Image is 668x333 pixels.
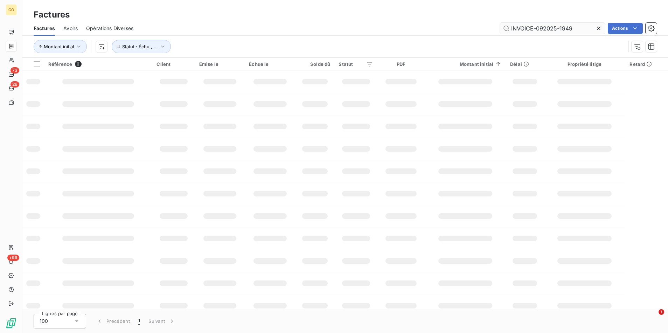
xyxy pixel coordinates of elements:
div: Montant initial [429,61,502,67]
span: Opérations Diverses [86,25,133,32]
button: Suivant [144,314,180,328]
iframe: Intercom live chat [644,309,661,326]
span: 0 [75,61,81,67]
div: Statut [339,61,373,67]
div: GO [6,4,17,15]
div: Échue le [249,61,291,67]
span: 1 [138,318,140,325]
div: Retard [629,61,664,67]
div: Client [156,61,190,67]
span: Statut : Échu , ... [122,44,158,49]
span: Avoirs [63,25,78,32]
span: Factures [34,25,55,32]
span: Montant initial [44,44,74,49]
div: Délai [510,61,539,67]
button: Précédent [92,314,134,328]
span: 100 [40,318,48,325]
div: Émise le [199,61,241,67]
img: Logo LeanPay [6,318,17,329]
span: 1 [659,309,664,315]
button: Actions [608,23,643,34]
button: Montant initial [34,40,87,53]
span: 73 [11,67,19,74]
div: Solde dû [299,61,330,67]
span: Référence [48,61,72,67]
button: 1 [134,314,144,328]
span: +99 [7,255,19,261]
div: Propriété litige [548,61,621,67]
h3: Factures [34,8,70,21]
button: Statut : Échu , ... [112,40,171,53]
div: PDF [382,61,420,67]
input: Rechercher [500,23,605,34]
span: 26 [11,81,19,88]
